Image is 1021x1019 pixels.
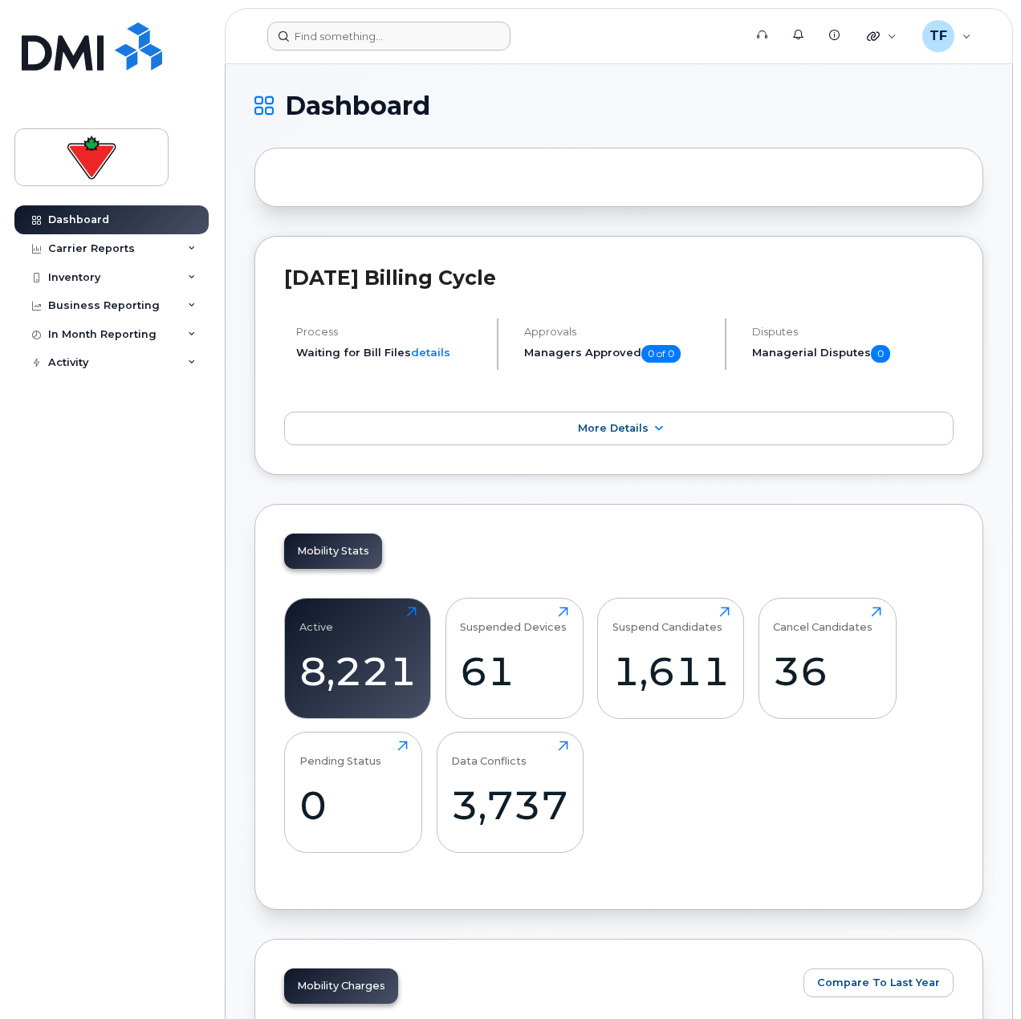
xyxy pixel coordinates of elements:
div: 0 [299,782,408,829]
div: 61 [460,648,568,695]
span: 0 of 0 [641,345,681,363]
div: 1,611 [612,648,730,695]
div: Cancel Candidates [773,607,873,633]
a: Active8,221 [299,607,417,709]
h4: Approvals [524,326,711,338]
h5: Managerial Disputes [752,345,954,363]
button: Compare To Last Year [803,968,954,997]
div: 3,737 [451,782,568,829]
div: Data Conflicts [451,741,527,767]
h2: [DATE] Billing Cycle [284,266,954,290]
li: Waiting for Bill Files [296,345,483,360]
span: Dashboard [285,94,430,118]
div: 8,221 [299,648,417,695]
div: Suspended Devices [460,607,567,633]
span: 0 [871,345,890,363]
h5: Managers Approved [524,345,711,363]
a: Suspended Devices61 [460,607,568,709]
span: Compare To Last Year [817,975,940,990]
div: Active [299,607,333,633]
a: Data Conflicts3,737 [451,741,568,843]
span: More Details [578,422,649,434]
a: Pending Status0 [299,741,408,843]
h4: Process [296,326,483,338]
div: Pending Status [299,741,381,767]
a: details [411,346,450,359]
h4: Disputes [752,326,954,338]
a: Suspend Candidates1,611 [612,607,730,709]
div: Suspend Candidates [612,607,722,633]
div: 36 [773,648,881,695]
a: Cancel Candidates36 [773,607,881,709]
